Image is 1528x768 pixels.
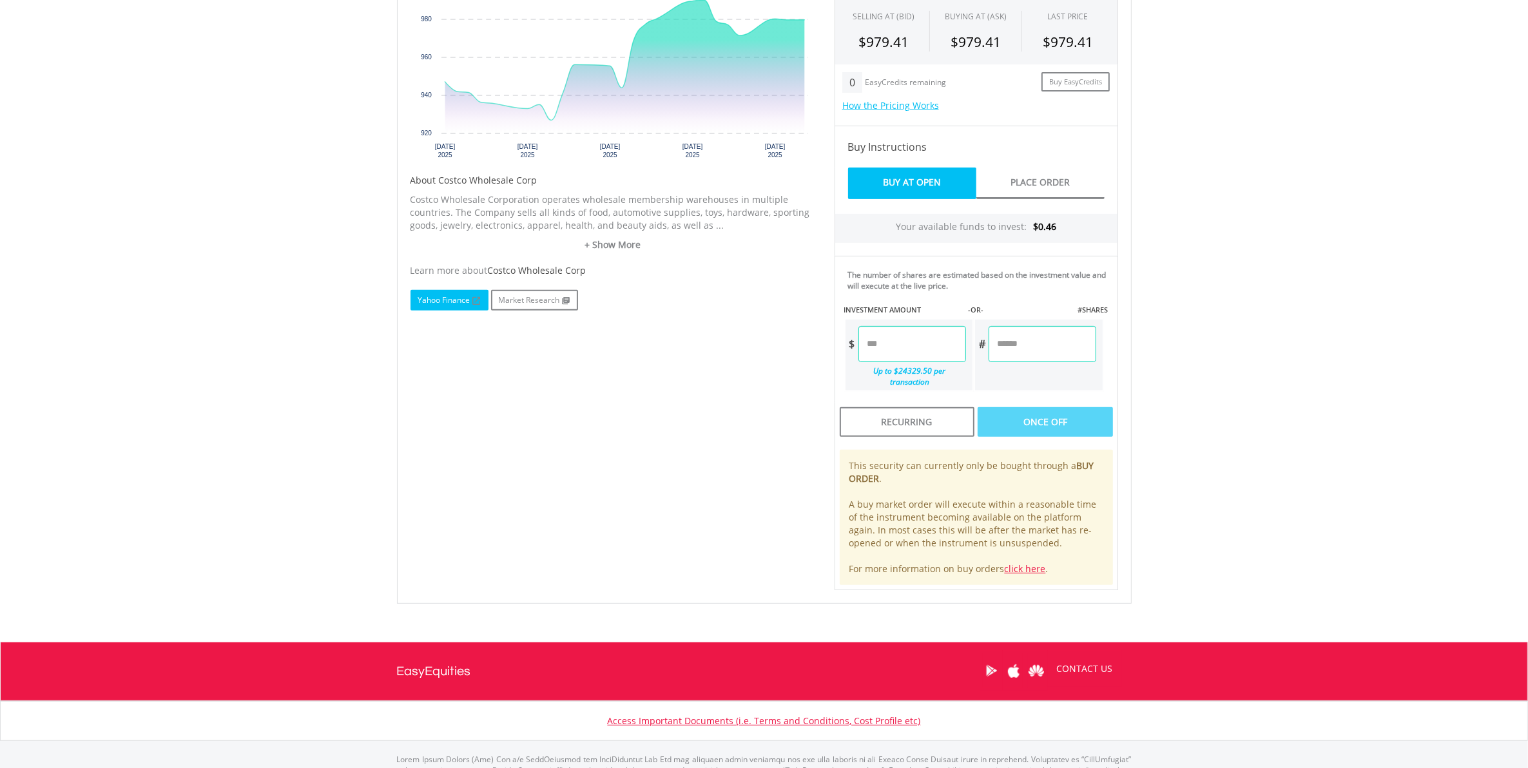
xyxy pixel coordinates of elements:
div: Once Off [978,407,1112,437]
text: [DATE] 2025 [434,143,455,158]
span: $0.46 [1033,220,1056,233]
a: Apple [1003,651,1025,691]
div: The number of shares are estimated based on the investment value and will execute at the live price. [848,269,1112,291]
a: How the Pricing Works [842,99,939,111]
a: Place Order [976,168,1105,199]
h4: Buy Instructions [848,139,1105,155]
text: [DATE] 2025 [764,143,785,158]
label: -OR- [968,305,983,315]
text: [DATE] 2025 [517,143,537,158]
text: 960 [421,53,432,61]
text: 920 [421,130,432,137]
span: $979.41 [858,33,909,51]
span: BUYING AT (ASK) [945,11,1007,22]
b: BUY ORDER [849,459,1094,485]
a: Buy EasyCredits [1041,72,1110,92]
a: CONTACT US [1048,651,1122,687]
a: Google Play [980,651,1003,691]
div: EasyCredits remaining [865,78,946,89]
a: + Show More [411,238,815,251]
a: click here [1005,562,1046,575]
p: Costco Wholesale Corporation operates wholesale membership warehouses in multiple countries. The ... [411,193,815,232]
text: 940 [421,91,432,99]
div: Recurring [840,407,974,437]
a: Huawei [1025,651,1048,691]
div: $ [846,326,858,362]
div: This security can currently only be bought through a . A buy market order will execute within a r... [840,450,1113,585]
div: Your available funds to invest: [835,214,1117,243]
span: Costco Wholesale Corp [488,264,586,276]
label: INVESTMENT AMOUNT [844,305,922,315]
div: # [975,326,989,362]
a: Market Research [491,290,578,311]
span: $979.41 [951,33,1001,51]
div: 0 [842,72,862,93]
div: Up to $24329.50 per transaction [846,362,967,390]
a: Access Important Documents (i.e. Terms and Conditions, Cost Profile etc) [608,715,921,727]
div: LAST PRICE [1048,11,1088,22]
text: 980 [421,15,432,23]
a: EasyEquities [397,642,471,700]
text: [DATE] 2025 [682,143,702,158]
span: $979.41 [1043,33,1093,51]
div: Learn more about [411,264,815,277]
a: Buy At Open [848,168,976,199]
a: Yahoo Finance [411,290,488,311]
h5: About Costco Wholesale Corp [411,174,815,187]
text: [DATE] 2025 [599,143,620,158]
div: SELLING AT (BID) [853,11,914,22]
label: #SHARES [1078,305,1108,315]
